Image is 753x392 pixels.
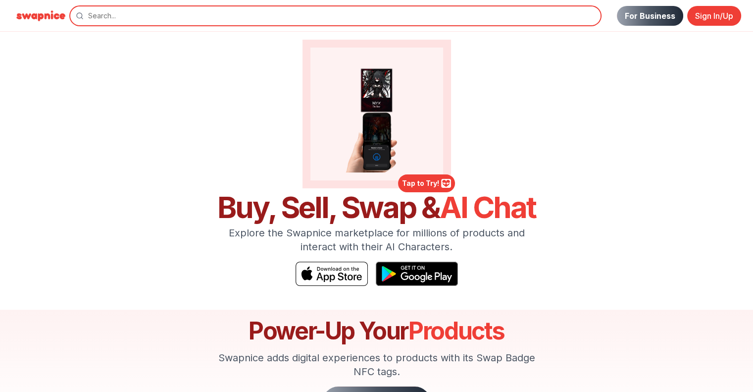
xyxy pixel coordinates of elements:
[12,8,70,24] img: Swapnice Logo
[440,189,536,225] span: AI Chat
[408,316,504,345] span: Products
[318,56,435,172] img: NFC Scan Demonstration
[617,6,683,26] a: For Business
[210,226,543,254] p: Explore the Swapnice marketplace for millions of products and interact with their AI Characters.
[296,262,368,286] img: Download Swapnice on the App Store
[70,6,601,26] input: Search...
[376,262,458,286] img: Get it on Google Play
[210,319,543,343] h2: Power-Up Your
[210,192,543,222] h1: Buy, Sell, Swap &
[687,6,741,26] a: Sign In/Up
[210,351,543,379] p: Swapnice adds digital experiences to products with its Swap Badge NFC tags.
